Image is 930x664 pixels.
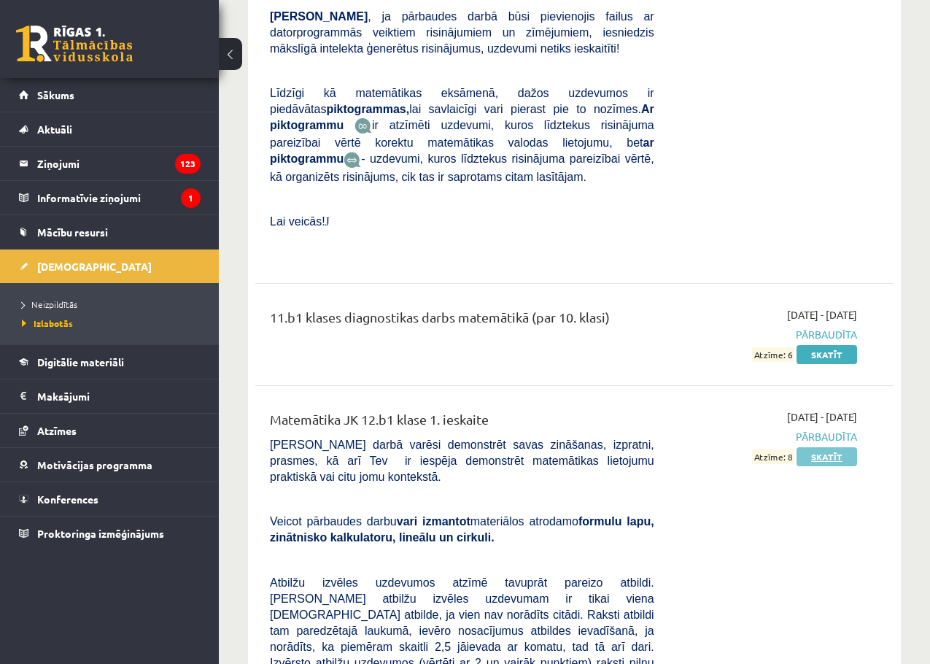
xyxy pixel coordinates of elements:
[22,298,77,310] span: Neizpildītās
[19,112,201,146] a: Aktuāli
[22,317,204,330] a: Izlabotās
[19,448,201,482] a: Motivācijas programma
[19,517,201,550] a: Proktoringa izmēģinājums
[354,117,372,134] img: JfuEzvunn4EvwAAAAASUVORK5CYII=
[37,355,124,368] span: Digitālie materiāli
[19,78,201,112] a: Sākums
[19,482,201,516] a: Konferences
[325,215,330,228] span: J
[37,527,164,540] span: Proktoringa izmēģinājums
[270,153,654,182] span: - uzdevumi, kuros līdztekus risinājuma pareizībai vērtē, kā organizēts risinājums, cik tas ir sap...
[752,347,794,363] span: Atzīme: 6
[787,307,857,323] span: [DATE] - [DATE]
[19,250,201,283] a: [DEMOGRAPHIC_DATA]
[37,88,74,101] span: Sākums
[37,379,201,413] legend: Maksājumi
[19,181,201,215] a: Informatīvie ziņojumi1
[797,447,857,466] a: Skatīt
[270,409,654,436] div: Matemātika JK 12.b1 klase 1. ieskaite
[37,123,72,136] span: Aktuāli
[181,188,201,208] i: 1
[37,424,77,437] span: Atzīmes
[270,10,654,55] span: , ja pārbaudes darbā būsi pievienojis failus ar datorprogrammās veiktiem risinājumiem un zīmējumi...
[397,515,470,528] b: vari izmantot
[326,103,409,115] b: piktogrammas,
[37,225,108,239] span: Mācību resursi
[19,345,201,379] a: Digitālie materiāli
[37,493,98,506] span: Konferences
[797,345,857,364] a: Skatīt
[19,379,201,413] a: Maksājumi
[19,414,201,447] a: Atzīmes
[270,119,654,165] span: ir atzīmēti uzdevumi, kuros līdztekus risinājuma pareizībai vērtē korektu matemātikas valodas lie...
[175,154,201,174] i: 123
[344,152,361,169] img: wKvN42sLe3LLwAAAABJRU5ErkJggg==
[19,215,201,249] a: Mācību resursi
[270,307,654,334] div: 11.b1 klases diagnostikas darbs matemātikā (par 10. klasi)
[676,429,857,444] span: Pārbaudīta
[37,458,152,471] span: Motivācijas programma
[270,515,654,544] span: Veicot pārbaudes darbu materiālos atrodamo
[270,215,325,228] span: Lai veicās!
[19,147,201,180] a: Ziņojumi123
[37,260,152,273] span: [DEMOGRAPHIC_DATA]
[16,26,133,62] a: Rīgas 1. Tālmācības vidusskola
[37,181,201,215] legend: Informatīvie ziņojumi
[787,409,857,425] span: [DATE] - [DATE]
[270,87,654,131] span: Līdzīgi kā matemātikas eksāmenā, dažos uzdevumos ir piedāvātas lai savlaicīgi vari pierast pie to...
[270,10,368,23] span: [PERSON_NAME]
[22,317,73,329] span: Izlabotās
[752,449,794,465] span: Atzīme: 8
[676,327,857,342] span: Pārbaudīta
[37,147,201,180] legend: Ziņojumi
[270,439,654,483] span: [PERSON_NAME] darbā varēsi demonstrēt savas zināšanas, izpratni, prasmes, kā arī Tev ir iespēja d...
[22,298,204,311] a: Neizpildītās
